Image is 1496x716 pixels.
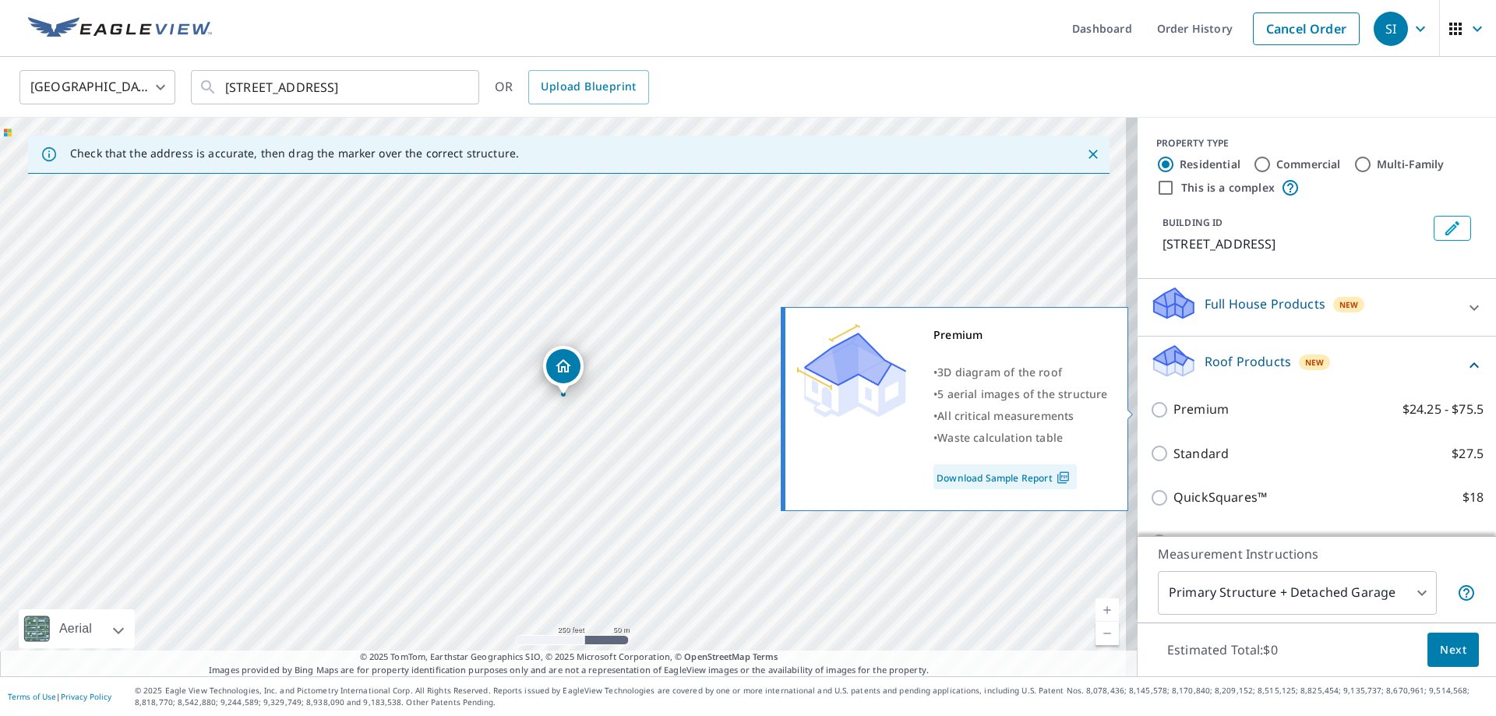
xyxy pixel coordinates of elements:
div: Aerial [19,609,135,648]
a: Terms of Use [8,691,56,702]
a: Current Level 17, Zoom In [1096,598,1119,622]
label: This is a complex [1181,180,1275,196]
span: 5 aerial images of the structure [937,386,1107,401]
img: Premium [797,324,906,418]
div: OR [495,70,649,104]
p: Standard [1173,444,1229,464]
div: [GEOGRAPHIC_DATA] [19,65,175,109]
p: $24.25 - $75.5 [1402,400,1484,419]
img: Pdf Icon [1053,471,1074,485]
a: OpenStreetMap [684,651,750,662]
a: Download Sample Report [933,464,1077,489]
p: | [8,692,111,701]
div: Full House ProductsNew [1150,285,1484,330]
span: © 2025 TomTom, Earthstar Geographics SIO, © 2025 Microsoft Corporation, © [360,651,778,664]
div: Primary Structure + Detached Garage [1158,571,1437,615]
div: Roof ProductsNew [1150,343,1484,387]
div: Aerial [55,609,97,648]
p: Premium [1173,400,1229,419]
a: Cancel Order [1253,12,1360,45]
a: Terms [753,651,778,662]
div: • [933,383,1108,405]
span: 3D diagram of the roof [937,365,1062,379]
div: • [933,427,1108,449]
button: Edit building 1 [1434,216,1471,241]
span: Next [1440,640,1466,660]
label: Multi-Family [1377,157,1445,172]
p: Full House Products [1205,295,1325,313]
span: All critical measurements [937,408,1074,423]
a: Privacy Policy [61,691,111,702]
p: Estimated Total: $0 [1155,633,1290,667]
div: Dropped pin, building 1, Residential property, 555 Lake Park Dr Birmingham, MI 48009 [543,346,584,394]
p: © 2025 Eagle View Technologies, Inc. and Pictometry International Corp. All Rights Reserved. Repo... [135,685,1488,708]
button: Close [1083,144,1103,164]
div: • [933,362,1108,383]
span: New [1339,298,1359,311]
div: SI [1374,12,1408,46]
span: New [1305,356,1325,369]
p: Gutter [1173,532,1213,552]
p: QuickSquares™ [1173,488,1267,507]
p: $13.75 [1445,532,1484,552]
a: Current Level 17, Zoom Out [1096,622,1119,645]
label: Residential [1180,157,1240,172]
label: Commercial [1276,157,1341,172]
p: Measurement Instructions [1158,545,1476,563]
p: $18 [1462,488,1484,507]
span: Your report will include the primary structure and a detached garage if one exists. [1457,584,1476,602]
button: Next [1427,633,1479,668]
p: $27.5 [1452,444,1484,464]
input: Search by address or latitude-longitude [225,65,447,109]
p: Check that the address is accurate, then drag the marker over the correct structure. [70,146,519,160]
div: • [933,405,1108,427]
a: Upload Blueprint [528,70,648,104]
p: Roof Products [1205,352,1291,371]
span: Waste calculation table [937,430,1063,445]
span: Upload Blueprint [541,77,636,97]
div: PROPERTY TYPE [1156,136,1477,150]
p: [STREET_ADDRESS] [1163,235,1427,253]
div: Premium [933,324,1108,346]
p: BUILDING ID [1163,216,1223,229]
img: EV Logo [28,17,212,41]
